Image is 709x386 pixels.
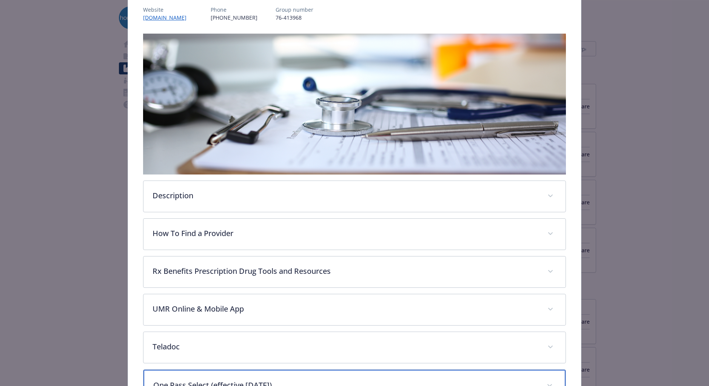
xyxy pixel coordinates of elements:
p: 76-413968 [276,14,313,22]
p: Phone [211,6,257,14]
p: Description [153,190,538,201]
div: Teladoc [143,332,566,363]
p: UMR Online & Mobile App [153,303,538,315]
p: Rx Benefits Prescription Drug Tools and Resources [153,266,538,277]
p: Website [143,6,193,14]
div: Description [143,181,566,212]
div: How To Find a Provider [143,219,566,250]
p: Group number [276,6,313,14]
div: Rx Benefits Prescription Drug Tools and Resources [143,256,566,287]
p: [PHONE_NUMBER] [211,14,257,22]
div: UMR Online & Mobile App [143,294,566,325]
p: Teladoc [153,341,538,352]
p: How To Find a Provider [153,228,538,239]
a: [DOMAIN_NAME] [143,14,193,21]
img: banner [143,34,566,174]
